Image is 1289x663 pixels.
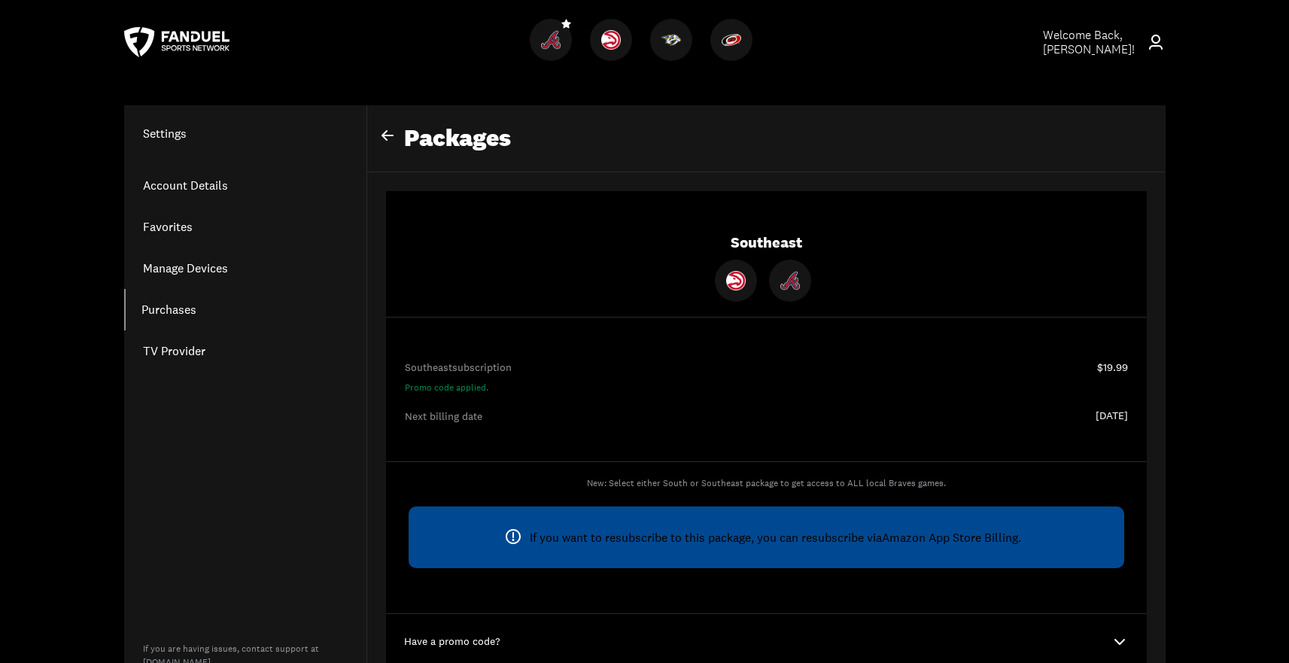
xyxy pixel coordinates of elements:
[124,289,366,330] a: Purchases
[722,30,741,50] img: Hurricanes
[124,206,366,248] a: Favorites
[780,271,800,290] img: Braves
[386,477,1147,490] div: New: Select either South or Southeast package to get access to ALL local Braves games.
[601,30,621,50] img: Hawks
[367,105,1166,172] div: Packages
[710,49,759,64] a: HurricanesHurricanes
[405,409,1128,424] div: Next billing date
[1043,27,1135,57] span: Welcome Back, [PERSON_NAME] !
[530,49,578,64] a: BravesBraves
[409,506,1124,568] div: If you want to resubscribe to this package, you can resubscribe via Amazon App Store Billing .
[124,165,366,206] a: Account Details
[650,49,698,64] a: PredatorsPredators
[405,360,1097,376] div: Southeast subscription
[404,634,500,649] p: Have a promo code?
[1097,360,1128,394] div: $19.99
[1009,28,1166,56] a: Welcome Back,[PERSON_NAME]!
[541,30,561,50] img: Braves
[1096,409,1128,424] div: [DATE]
[661,30,681,50] img: Predators
[124,248,366,289] a: Manage Devices
[124,27,230,57] a: FanDuel Sports Network
[590,49,638,64] a: HawksHawks
[124,124,366,142] h1: Settings
[405,382,1097,394] div: Promo code applied.
[124,330,366,372] a: TV Provider
[726,271,746,290] img: Hawks
[386,216,1147,318] div: Southeast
